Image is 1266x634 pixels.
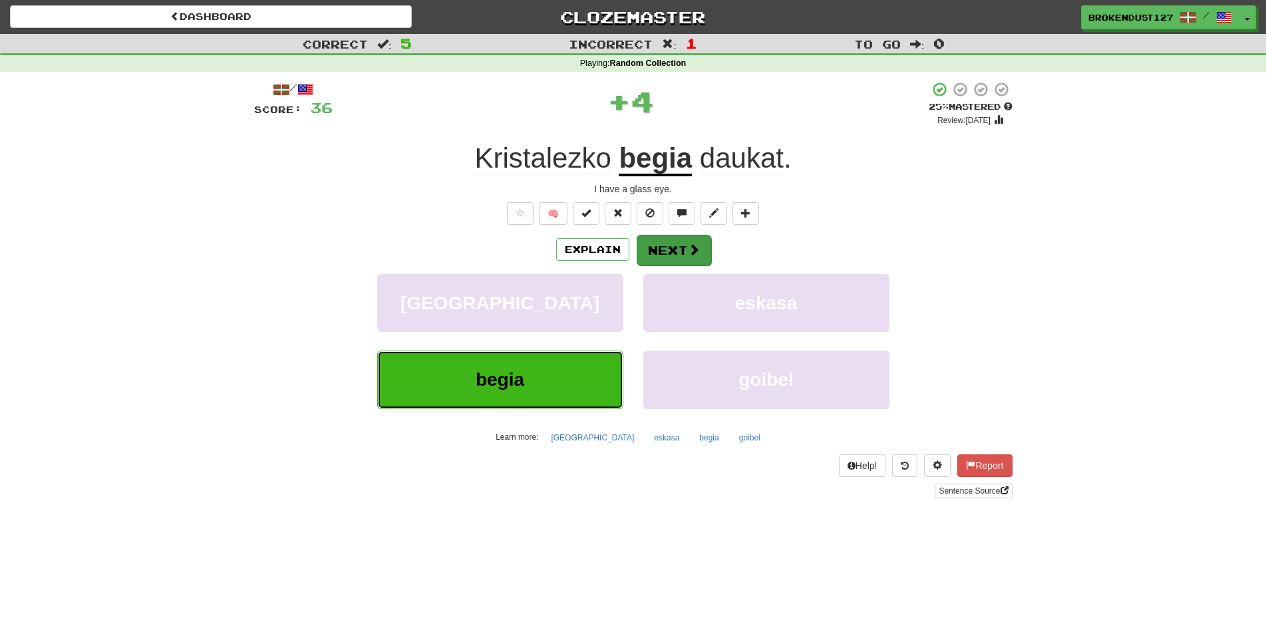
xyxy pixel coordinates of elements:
[631,84,654,118] span: 4
[303,37,368,51] span: Correct
[701,202,727,225] button: Edit sentence (alt+d)
[377,39,392,50] span: :
[605,202,631,225] button: Reset to 0% Mastered (alt+r)
[732,428,768,448] button: goibel
[377,351,623,408] button: begia
[735,293,797,313] span: eskasa
[1203,11,1209,20] span: /
[929,101,949,112] span: 25 %
[929,101,1013,113] div: Mastered
[377,274,623,332] button: [GEOGRAPHIC_DATA]
[254,104,302,115] span: Score:
[496,432,538,442] small: Learn more:
[692,142,791,174] span: .
[310,99,333,116] span: 36
[643,351,889,408] button: goibel
[556,238,629,261] button: Explain
[619,142,692,176] u: begia
[432,5,834,29] a: Clozemaster
[507,202,534,225] button: Favorite sentence (alt+f)
[474,142,611,174] span: Kristalezko
[637,235,711,265] button: Next
[10,5,412,28] a: Dashboard
[400,35,412,51] span: 5
[957,454,1012,477] button: Report
[669,202,695,225] button: Discuss sentence (alt+u)
[933,35,945,51] span: 0
[732,202,759,225] button: Add to collection (alt+a)
[569,37,653,51] span: Incorrect
[935,484,1012,498] a: Sentence Source
[254,81,333,98] div: /
[700,142,784,174] span: daukat
[643,274,889,332] button: eskasa
[610,59,687,68] strong: Random Collection
[476,369,524,390] span: begia
[607,81,631,121] span: +
[573,202,599,225] button: Set this sentence to 100% Mastered (alt+m)
[254,182,1013,196] div: I have a glass eye.
[539,202,567,225] button: 🧠
[1088,11,1174,23] span: BrokenDust127
[839,454,886,477] button: Help!
[686,35,697,51] span: 1
[637,202,663,225] button: Ignore sentence (alt+i)
[662,39,677,50] span: :
[892,454,917,477] button: Round history (alt+y)
[937,116,991,125] small: Review: [DATE]
[544,428,641,448] button: [GEOGRAPHIC_DATA]
[854,37,901,51] span: To go
[910,39,925,50] span: :
[400,293,599,313] span: [GEOGRAPHIC_DATA]
[692,428,726,448] button: begia
[647,428,687,448] button: eskasa
[738,369,793,390] span: goibel
[1081,5,1239,29] a: BrokenDust127 /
